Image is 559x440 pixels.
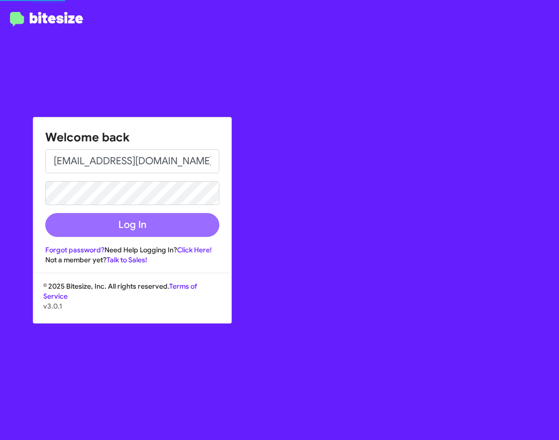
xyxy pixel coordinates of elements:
h1: Welcome back [45,129,219,145]
a: Talk to Sales! [106,255,147,264]
p: v3.0.1 [43,301,221,311]
input: Email address [45,149,219,173]
div: Not a member yet? [45,255,219,265]
div: © 2025 Bitesize, Inc. All rights reserved. [33,281,231,323]
a: Click Here! [177,245,212,254]
a: Terms of Service [43,282,197,301]
a: Forgot password? [45,245,104,254]
button: Log In [45,213,219,237]
div: Need Help Logging In? [45,245,219,255]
